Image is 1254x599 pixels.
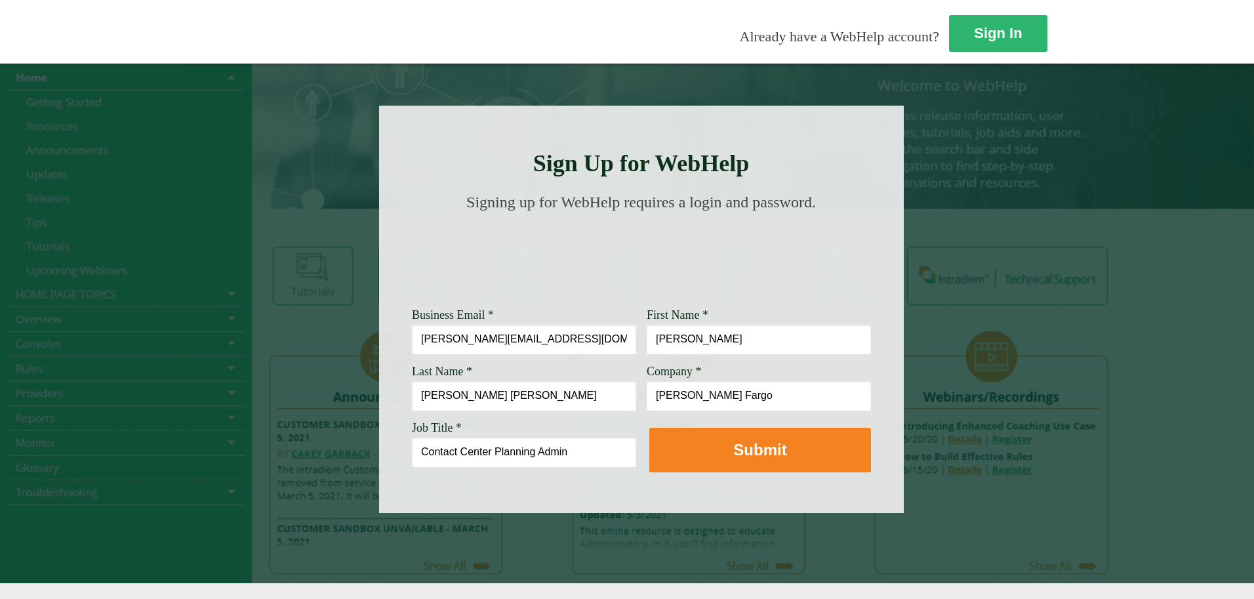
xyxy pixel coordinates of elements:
[420,224,863,290] img: Need Credentials? Sign up below. Have Credentials? Use the sign-in button.
[649,428,871,472] button: Submit
[412,365,472,378] span: Last Name *
[647,365,702,378] span: Company *
[533,150,750,176] strong: Sign Up for WebHelp
[412,421,462,434] span: Job Title *
[974,25,1022,41] strong: Sign In
[949,15,1047,52] a: Sign In
[647,308,708,321] span: First Name *
[412,308,494,321] span: Business Email *
[740,28,939,45] span: Already have a WebHelp account?
[466,194,816,211] span: Signing up for WebHelp requires a login and password.
[733,441,786,459] strong: Submit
